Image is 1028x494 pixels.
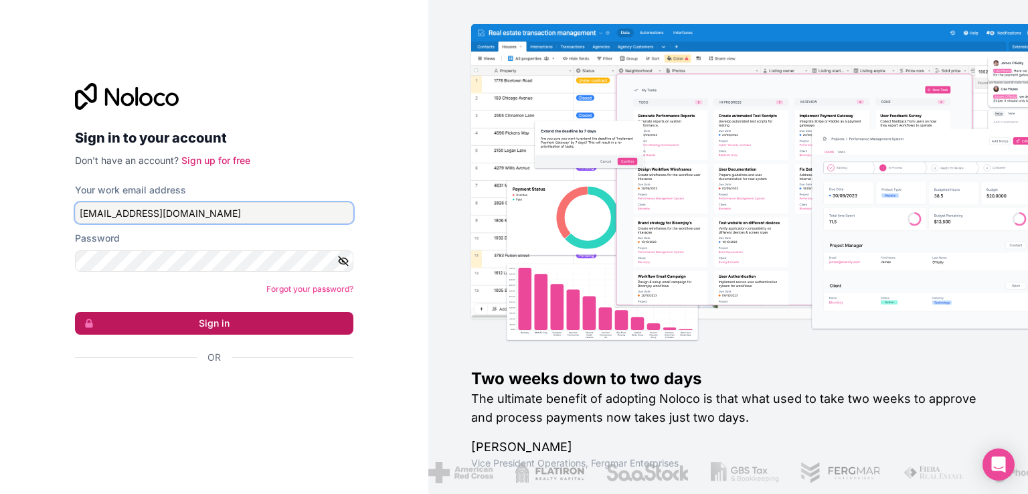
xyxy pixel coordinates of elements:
h1: Two weeks down to two days [471,368,985,390]
h2: The ultimate benefit of adopting Noloco is that what used to take two weeks to approve and proces... [471,390,985,427]
span: Or [207,351,221,364]
h1: [PERSON_NAME] [471,438,985,457]
h2: Sign in to your account [75,126,353,150]
a: Sign up for free [181,155,250,166]
a: Forgot your password? [266,284,353,294]
span: Don't have an account? [75,155,179,166]
input: Email address [75,202,353,224]
button: Sign in [75,312,353,335]
div: Open Intercom Messenger [982,448,1015,481]
img: /assets/fiera-fwj2N5v4.png [903,462,966,483]
img: /assets/american-red-cross-BAupjrZR.png [428,462,493,483]
img: /assets/gbstax-C-GtDUiK.png [711,462,779,483]
img: /assets/fergmar-CudnrXN5.png [800,462,882,483]
label: Password [75,232,120,245]
img: /assets/flatiron-C8eUkumj.png [515,462,584,483]
h1: Vice President Operations , Fergmar Enterprises [471,457,985,470]
iframe: Sign in with Google Button [68,379,349,408]
img: /assets/saastock-C6Zbiodz.png [606,462,690,483]
label: Your work email address [75,183,186,197]
input: Password [75,250,353,272]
